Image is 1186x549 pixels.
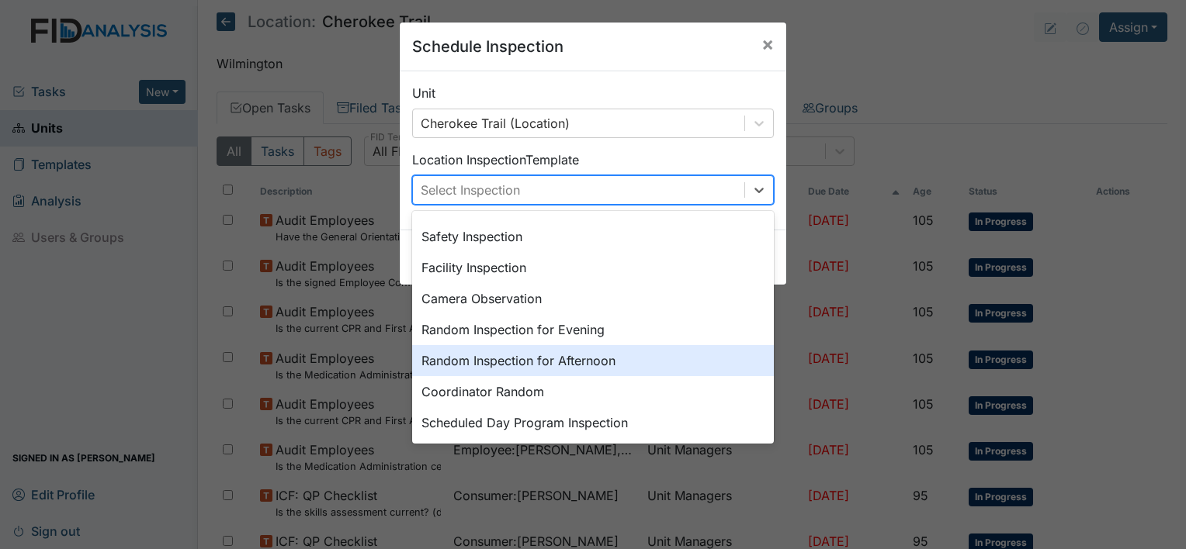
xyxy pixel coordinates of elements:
[412,283,774,314] div: Camera Observation
[412,150,579,169] label: Location Inspection Template
[412,84,435,102] label: Unit
[412,314,774,345] div: Random Inspection for Evening
[412,35,564,58] h5: Schedule Inspection
[412,252,774,283] div: Facility Inspection
[412,345,774,376] div: Random Inspection for Afternoon
[412,438,774,469] div: Random Day Program Inspection
[421,181,520,199] div: Select Inspection
[412,221,774,252] div: Safety Inspection
[412,376,774,407] div: Coordinator Random
[761,33,774,55] span: ×
[412,407,774,438] div: Scheduled Day Program Inspection
[749,22,786,66] button: Close
[421,114,570,133] div: Cherokee Trail (Location)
